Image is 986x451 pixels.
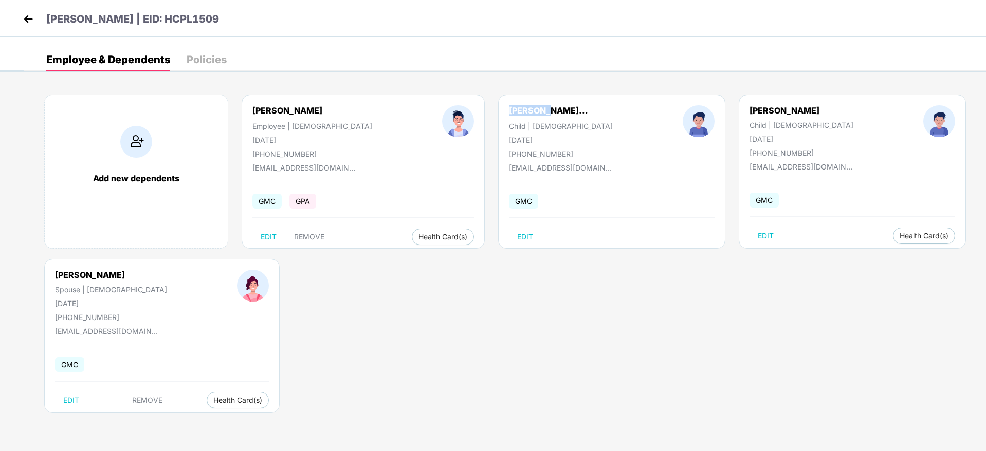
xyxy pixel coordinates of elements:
[294,233,324,241] span: REMOVE
[55,299,167,308] div: [DATE]
[750,228,782,244] button: EDIT
[55,392,87,408] button: EDIT
[289,194,316,209] span: GPA
[750,135,853,143] div: [DATE]
[207,392,269,408] button: Health Card(s)
[750,193,779,208] span: GMC
[237,270,269,302] img: profileImage
[509,136,613,144] div: [DATE]
[509,105,588,116] div: [PERSON_NAME]...
[252,136,372,144] div: [DATE]
[923,105,955,137] img: profileImage
[55,285,167,294] div: Spouse | [DEMOGRAPHIC_DATA]
[63,396,79,404] span: EDIT
[509,229,541,245] button: EDIT
[55,313,167,322] div: [PHONE_NUMBER]
[46,11,219,27] p: [PERSON_NAME] | EID: HCPL1509
[683,105,715,137] img: profileImage
[758,232,774,240] span: EDIT
[252,194,282,209] span: GMC
[750,105,853,116] div: [PERSON_NAME]
[412,229,474,245] button: Health Card(s)
[55,357,84,372] span: GMC
[509,194,538,209] span: GMC
[750,162,852,171] div: [EMAIL_ADDRESS][DOMAIN_NAME]
[120,126,152,158] img: addIcon
[509,163,612,172] div: [EMAIL_ADDRESS][DOMAIN_NAME]
[252,163,355,172] div: [EMAIL_ADDRESS][DOMAIN_NAME]
[55,270,167,280] div: [PERSON_NAME]
[55,173,217,183] div: Add new dependents
[132,396,162,404] span: REMOVE
[55,327,158,335] div: [EMAIL_ADDRESS][DOMAIN_NAME]
[893,228,955,244] button: Health Card(s)
[418,234,467,239] span: Health Card(s)
[750,121,853,129] div: Child | [DEMOGRAPHIC_DATA]
[46,54,170,65] div: Employee & Dependents
[261,233,277,241] span: EDIT
[124,392,171,408] button: REMOVE
[252,122,372,130] div: Employee | [DEMOGRAPHIC_DATA]
[187,54,227,65] div: Policies
[509,122,613,130] div: Child | [DEMOGRAPHIC_DATA]
[442,105,474,137] img: profileImage
[252,229,285,245] button: EDIT
[900,233,948,238] span: Health Card(s)
[750,148,853,157] div: [PHONE_NUMBER]
[21,11,36,27] img: back
[517,233,533,241] span: EDIT
[286,229,333,245] button: REMOVE
[213,398,262,403] span: Health Card(s)
[252,105,322,116] div: [PERSON_NAME]
[509,149,613,158] div: [PHONE_NUMBER]
[252,149,372,158] div: [PHONE_NUMBER]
